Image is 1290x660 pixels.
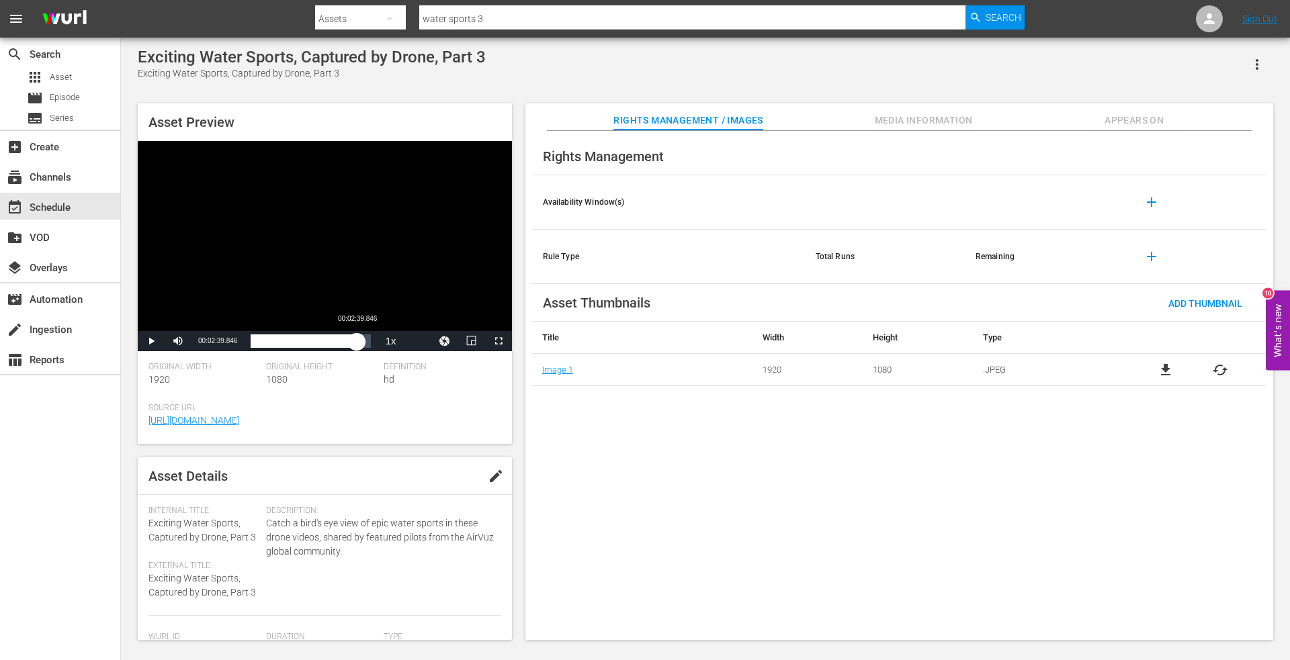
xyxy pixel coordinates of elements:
[805,230,965,284] th: Total Runs
[1262,287,1273,298] div: 10
[266,516,494,559] span: Catch a bird's eye view of epic water sports in these drone videos, shared by featured pilots fro...
[613,112,763,129] span: Rights Management / Images
[542,365,573,375] a: Image 1
[384,632,494,643] span: Type
[1158,362,1174,378] a: file_download
[50,70,72,84] span: Asset
[532,322,752,354] th: Title
[1158,298,1253,309] span: Add Thumbnail
[27,110,43,126] span: Series
[873,112,974,129] span: Media Information
[543,295,650,311] span: Asset Thumbnails
[148,573,256,598] span: Exciting Water Sports, Captured by Drone, Part 3
[138,66,486,81] div: Exciting Water Sports, Captured by Drone, Part 3
[7,46,23,62] span: Search
[752,322,863,354] th: Width
[50,111,74,125] span: Series
[7,352,23,368] span: Reports
[27,69,43,85] span: Asset
[1158,291,1253,315] button: Add Thumbnail
[1266,290,1290,370] button: Open Feedback Widget
[7,169,23,185] span: Channels
[148,518,256,543] span: Exciting Water Sports, Captured by Drone, Part 3
[198,337,237,344] span: 00:02:39.846
[1242,13,1277,24] a: Sign Out
[148,468,228,484] span: Asset Details
[543,148,664,164] span: Rights Management
[752,354,863,386] td: 1920
[148,506,259,516] span: Internal Title:
[266,374,288,385] span: 1080
[431,331,458,351] button: Jump To Time
[1144,194,1160,210] span: add
[973,322,1120,354] th: Type
[7,199,23,216] span: Schedule
[50,91,80,104] span: Episode
[148,403,494,414] span: Source Url
[1135,240,1168,273] button: add
[1212,362,1228,378] button: cached
[480,460,512,492] button: edit
[863,354,973,386] td: 1080
[32,3,97,35] img: ans4CAIJ8jUAAAAAAAAAAAAAAAAAAAAAAAAgQb4GAAAAAAAAAAAAAAAAAAAAAAAAJMjXAAAAAAAAAAAAAAAAAAAAAAAAgAT5G...
[148,415,239,426] a: [URL][DOMAIN_NAME]
[8,11,24,27] span: menu
[251,334,370,348] div: Progress Bar
[7,139,23,155] span: Create
[148,632,259,643] span: Wurl Id
[965,230,1125,284] th: Remaining
[266,362,377,373] span: Original Height
[148,561,259,571] span: External Title:
[27,90,43,106] span: Episode
[138,141,512,351] div: Video Player
[7,230,23,246] span: VOD
[165,331,191,351] button: Mute
[458,331,485,351] button: Picture-in-Picture
[863,322,973,354] th: Height
[488,468,504,484] span: edit
[7,260,23,276] span: Overlays
[965,5,1025,30] button: Search
[532,175,805,230] th: Availability Window(s)
[148,362,259,373] span: Original Width
[378,331,404,351] button: Playback Rate
[384,374,394,385] span: hd
[532,230,805,284] th: Rule Type
[485,331,512,351] button: Fullscreen
[1135,186,1168,218] button: add
[266,506,494,516] span: Description:
[7,291,23,308] span: Automation
[7,322,23,338] span: Ingestion
[138,331,165,351] button: Play
[148,374,170,385] span: 1920
[138,48,486,66] div: Exciting Water Sports, Captured by Drone, Part 3
[266,632,377,643] span: Duration
[148,114,234,130] span: Asset Preview
[973,354,1120,386] td: .JPEG
[986,5,1021,30] span: Search
[1144,248,1160,265] span: add
[1084,112,1185,129] span: Appears On
[384,362,494,373] span: Definition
